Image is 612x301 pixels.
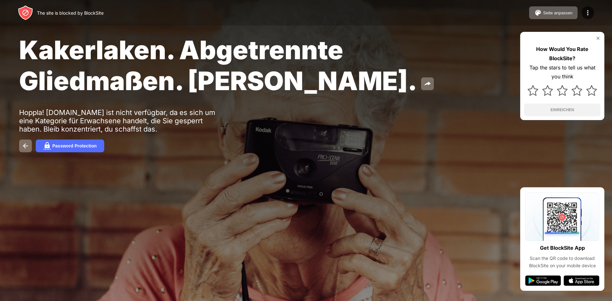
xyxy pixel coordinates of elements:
img: pallet.svg [534,9,542,17]
img: star.svg [557,85,568,96]
img: star.svg [586,85,597,96]
button: Seite anpassen [529,6,578,19]
div: Password Protection [52,143,97,148]
img: back.svg [22,142,29,150]
img: google-play.svg [525,276,561,286]
img: star.svg [528,85,538,96]
div: How Would You Rate BlockSite? [524,45,601,63]
img: header-logo.svg [18,5,33,20]
div: Seite anpassen [543,11,572,15]
div: Tap the stars to tell us what you think [524,63,601,82]
img: share.svg [424,80,431,88]
img: app-store.svg [564,276,599,286]
div: Hoppla! [DOMAIN_NAME] ist nicht verfügbar, da es sich um eine Kategorie für Erwachsene handelt, d... [19,108,216,133]
img: password.svg [43,142,51,150]
button: EINREICHEN [524,104,601,116]
button: Password Protection [36,140,104,152]
img: menu-icon.svg [584,9,592,17]
span: Kakerlaken. Abgetrennte Gliedmaßen. [PERSON_NAME]. [19,34,417,96]
img: rate-us-close.svg [595,36,601,41]
div: Scan the QR code to download BlockSite on your mobile device [525,255,599,269]
img: qrcode.svg [525,192,599,241]
div: Get BlockSite App [540,243,585,253]
div: The site is blocked by BlockSite [37,10,104,16]
img: star.svg [572,85,582,96]
img: star.svg [542,85,553,96]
